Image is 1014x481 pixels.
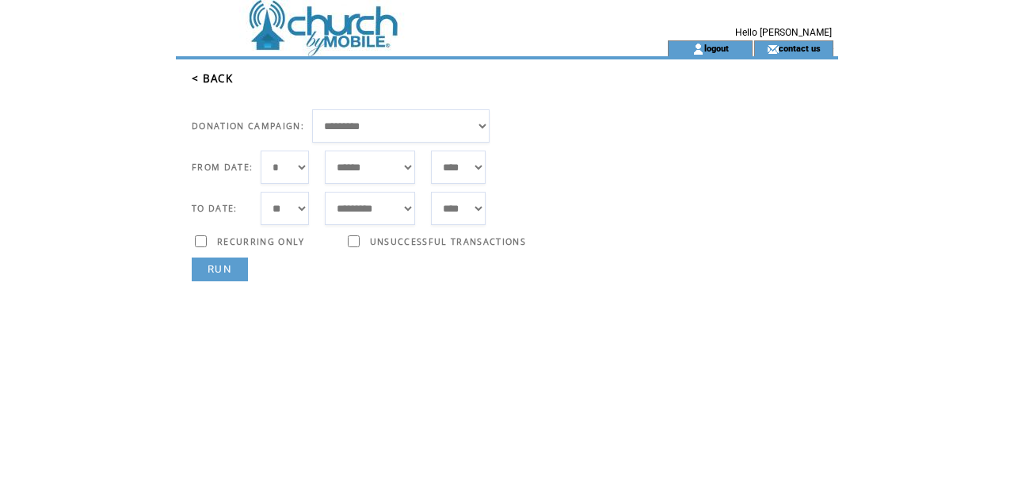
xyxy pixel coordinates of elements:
[192,162,253,173] span: FROM DATE:
[192,258,248,281] a: RUN
[767,43,779,55] img: contact_us_icon.gif
[192,203,238,214] span: TO DATE:
[370,236,526,247] span: UNSUCCESSFUL TRANSACTIONS
[704,43,729,53] a: logout
[192,120,304,132] span: DONATION CAMPAIGN:
[192,71,233,86] a: < BACK
[692,43,704,55] img: account_icon.gif
[217,236,305,247] span: RECURRING ONLY
[779,43,821,53] a: contact us
[735,27,832,38] span: Hello [PERSON_NAME]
